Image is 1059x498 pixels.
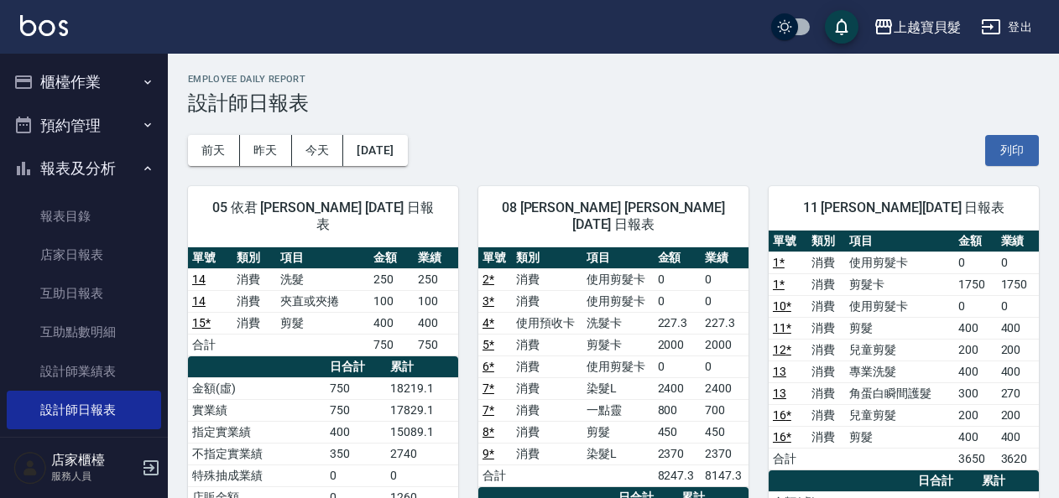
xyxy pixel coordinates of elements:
td: 400 [954,317,996,339]
h3: 設計師日報表 [188,91,1039,115]
td: 實業績 [188,399,326,421]
td: 270 [997,382,1039,404]
td: 450 [654,421,702,443]
th: 類別 [232,247,277,269]
td: 2000 [654,334,702,355]
td: 消費 [807,382,846,404]
td: 消費 [807,339,846,361]
td: 夾直或夾捲 [276,290,369,312]
td: 消費 [807,404,846,426]
td: 使用剪髮卡 [582,290,653,312]
button: 昨天 [240,135,292,166]
td: 剪髮 [582,421,653,443]
td: 專業洗髮 [845,361,954,382]
td: 800 [654,399,702,421]
th: 業績 [414,247,458,269]
td: 合計 [188,334,232,355]
td: 400 [997,361,1039,382]
td: 一點靈 [582,399,653,421]
th: 類別 [807,231,846,252]
td: 洗髮卡 [582,312,653,334]
td: 金額(虛) [188,377,326,399]
td: 700 [701,399,749,421]
button: 登出 [974,12,1039,43]
td: 400 [997,426,1039,448]
a: 互助點數明細 [7,313,161,351]
td: 消費 [512,268,582,290]
th: 累計 [978,470,1039,492]
td: 消費 [807,426,846,448]
td: 17829.1 [386,399,458,421]
th: 單號 [188,247,232,269]
td: 使用剪髮卡 [582,355,653,377]
td: 0 [701,290,749,312]
th: 金額 [954,231,996,252]
td: 750 [326,377,386,399]
td: 角蛋白瞬間護髮 [845,382,954,404]
td: 400 [954,361,996,382]
table: a dense table [478,247,749,487]
td: 0 [701,355,749,377]
h5: 店家櫃檯 [51,452,137,469]
th: 業績 [997,231,1039,252]
td: 0 [701,268,749,290]
td: 指定實業績 [188,421,326,443]
td: 400 [326,421,386,443]
div: 上越寶貝髮 [894,17,961,38]
td: 0 [997,252,1039,273]
td: 2370 [654,443,702,464]
td: 0 [654,355,702,377]
td: 2000 [701,334,749,355]
td: 消費 [512,421,582,443]
td: 2740 [386,443,458,464]
td: 400 [369,312,414,334]
td: 剪髮 [845,317,954,339]
td: 0 [654,268,702,290]
th: 類別 [512,247,582,269]
button: 列印 [985,135,1039,166]
button: 報表及分析 [7,147,161,190]
td: 消費 [512,334,582,355]
a: 店販抽成明細 [7,429,161,468]
td: 0 [954,295,996,317]
td: 使用剪髮卡 [845,295,954,317]
td: 染髮L [582,443,653,464]
td: 消費 [512,355,582,377]
button: save [825,10,858,44]
td: 3650 [954,448,996,469]
td: 消費 [512,399,582,421]
td: 200 [954,404,996,426]
td: 剪髮 [276,312,369,334]
td: 消費 [512,377,582,399]
td: 消費 [807,295,846,317]
th: 金額 [654,247,702,269]
button: 上越寶貝髮 [867,10,968,44]
a: 14 [192,294,206,308]
a: 店家日報表 [7,236,161,274]
td: 400 [997,317,1039,339]
td: 300 [954,382,996,404]
a: 設計師業績表 [7,352,161,391]
th: 單號 [478,247,512,269]
table: a dense table [188,247,458,356]
span: 11 [PERSON_NAME][DATE] 日報表 [789,200,1019,216]
td: 0 [386,464,458,486]
td: 消費 [807,361,846,382]
td: 使用剪髮卡 [845,252,954,273]
button: [DATE] [343,135,407,166]
td: 剪髮卡 [582,334,653,355]
td: 227.3 [654,312,702,334]
td: 100 [369,290,414,312]
td: 400 [414,312,458,334]
th: 業績 [701,247,749,269]
td: 200 [954,339,996,361]
th: 金額 [369,247,414,269]
table: a dense table [769,231,1039,470]
th: 項目 [845,231,954,252]
td: 消費 [232,290,277,312]
td: 消費 [512,443,582,464]
th: 日合計 [914,470,978,492]
th: 日合計 [326,356,386,378]
td: 2370 [701,443,749,464]
img: Logo [20,15,68,36]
